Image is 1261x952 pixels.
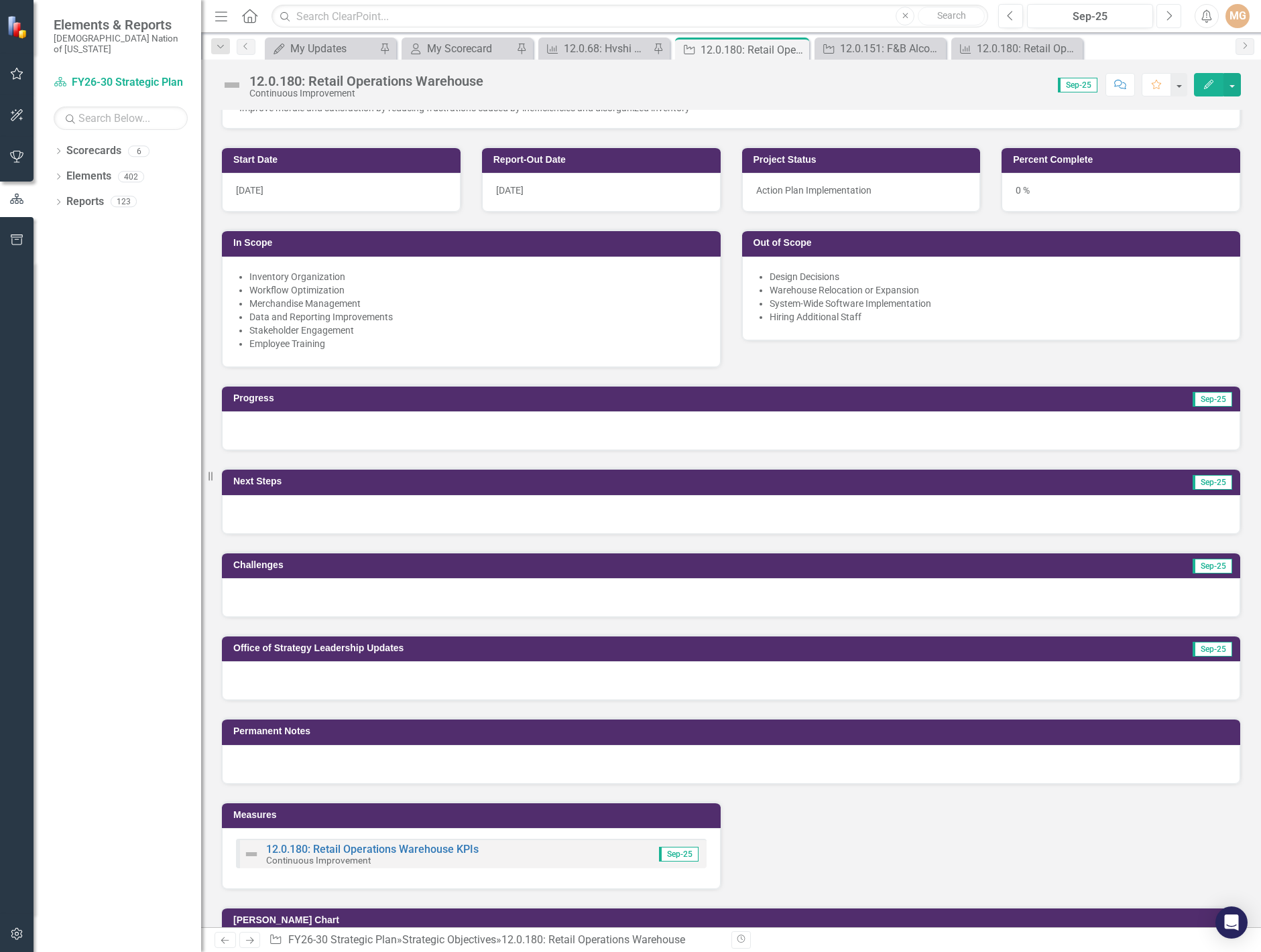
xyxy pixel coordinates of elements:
li: Workflow Optimization [249,283,707,297]
a: FY26-30 Strategic Plan [288,933,397,946]
h3: Office of Strategy Leadership Updates [233,643,1040,653]
img: Not Defined [221,74,243,96]
button: Search [918,7,985,25]
span: [DATE] [496,185,524,196]
li: Design Decisions [770,270,1227,283]
h3: Out of Scope [754,238,1234,248]
span: Search [937,10,966,21]
div: » » [269,933,721,948]
img: Not Defined [243,846,259,862]
div: Sep-25 [1032,9,1148,25]
h3: Start Date [233,155,454,165]
li: Merchandise Management [249,297,707,310]
span: Sep-25 [659,847,699,862]
a: My Updates [268,40,376,57]
li: Inventory Organization [249,270,707,283]
a: 12.0.68: Hvshi Gift Shop Inventory KPIs [542,40,650,57]
a: Elements [66,169,111,184]
small: [DEMOGRAPHIC_DATA] Nation of [US_STATE] [54,33,188,55]
div: My Updates [290,40,376,57]
h3: In Scope [233,238,714,248]
a: 12.0.180: Retail Operations Warehouse KPIs [955,40,1079,57]
li: System-Wide Software Implementation [770,297,1227,310]
div: 12.0.151: F&B Alcohol Inventory Control Process (Choctaw Casino & Resort-[PERSON_NAME]) [840,40,943,57]
div: 12.0.180: Retail Operations Warehouse [501,933,685,946]
div: 6 [128,145,149,157]
a: 12.0.180: Retail Operations Warehouse KPIs [266,843,479,856]
span: [DATE] [236,185,263,196]
h3: Permanent Notes [233,726,1234,736]
h3: Report-Out Date [493,155,714,165]
span: Sep-25 [1058,78,1097,92]
button: Sep-25 [1027,4,1153,28]
span: Sep-25 [1193,475,1232,490]
span: Elements & Reports [54,17,188,33]
li: Warehouse Relocation or Expansion [770,283,1227,297]
li: Stakeholder Engagement [249,324,707,337]
a: Strategic Objectives [402,933,496,946]
span: Sep-25 [1193,642,1232,657]
button: MG [1225,4,1250,28]
h3: Project Status [754,155,974,165]
h3: Measures [233,810,714,820]
span: Action Plan Implementation [756,185,872,196]
a: My Scorecard [405,40,513,57]
li: Data and Reporting Improvements [249,310,707,324]
div: 12.0.68: Hvshi Gift Shop Inventory KPIs [564,40,650,57]
div: 12.0.180: Retail Operations Warehouse KPIs [977,40,1079,57]
input: Search ClearPoint... [272,5,988,28]
img: ClearPoint Strategy [6,14,32,40]
div: Open Intercom Messenger [1215,906,1248,939]
div: 123 [111,196,137,208]
h3: [PERSON_NAME] Chart [233,915,1234,925]
li: Hiring Additional Staff [770,310,1227,324]
div: 12.0.180: Retail Operations Warehouse [249,74,483,88]
div: My Scorecard [427,40,513,57]
h3: Next Steps [233,476,776,486]
div: 12.0.180: Retail Operations Warehouse [701,42,806,58]
small: Continuous Improvement [266,855,371,866]
div: 402 [118,171,144,182]
h3: Progress [233,393,732,403]
a: Scorecards [66,143,121,159]
a: 12.0.151: F&B Alcohol Inventory Control Process (Choctaw Casino & Resort-[PERSON_NAME]) [818,40,943,57]
input: Search Below... [54,107,188,130]
h3: Challenges [233,560,784,570]
span: Sep-25 [1193,392,1232,407]
a: FY26-30 Strategic Plan [54,75,188,90]
span: Sep-25 [1193,559,1232,573]
div: Continuous Improvement [249,88,483,98]
h3: Percent Complete [1013,155,1234,165]
li: Employee Training [249,337,707,350]
div: 0 % [1002,173,1240,212]
a: Reports [66,194,104,210]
